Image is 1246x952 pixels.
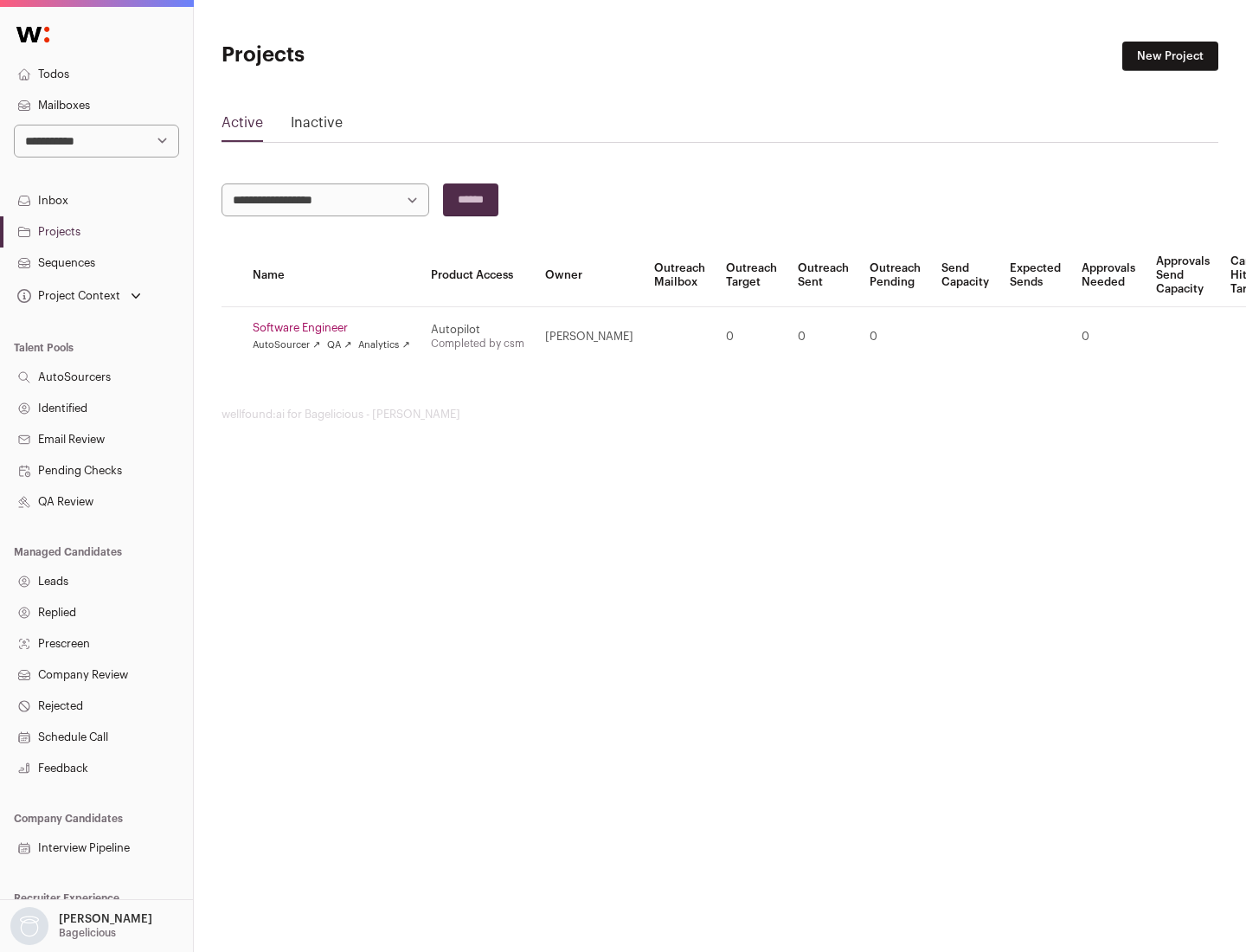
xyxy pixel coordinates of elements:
[291,113,343,140] a: Inactive
[10,907,48,945] img: nopic.png
[222,113,263,140] a: Active
[14,284,145,308] button: Open dropdown
[358,338,409,352] a: Analytics ↗
[1071,244,1146,307] th: Approvals Needed
[7,907,156,945] button: Open dropdown
[716,244,787,307] th: Outreach Target
[253,321,410,335] a: Software Engineer
[14,289,120,303] div: Project Context
[59,926,116,940] p: Bagelicious
[431,338,524,349] a: Completed by csm
[787,307,859,367] td: 0
[253,338,320,352] a: AutoSourcer ↗
[644,244,716,307] th: Outreach Mailbox
[535,244,644,307] th: Owner
[716,307,787,367] td: 0
[787,244,859,307] th: Outreach Sent
[535,307,644,367] td: [PERSON_NAME]
[421,244,535,307] th: Product Access
[1146,244,1220,307] th: Approvals Send Capacity
[327,338,351,352] a: QA ↗
[242,244,421,307] th: Name
[859,307,931,367] td: 0
[1122,42,1218,71] a: New Project
[931,244,999,307] th: Send Capacity
[7,17,59,52] img: Wellfound
[222,408,1218,421] footer: wellfound:ai for Bagelicious - [PERSON_NAME]
[222,42,554,69] h1: Projects
[59,912,152,926] p: [PERSON_NAME]
[1071,307,1146,367] td: 0
[859,244,931,307] th: Outreach Pending
[999,244,1071,307] th: Expected Sends
[431,323,524,337] div: Autopilot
